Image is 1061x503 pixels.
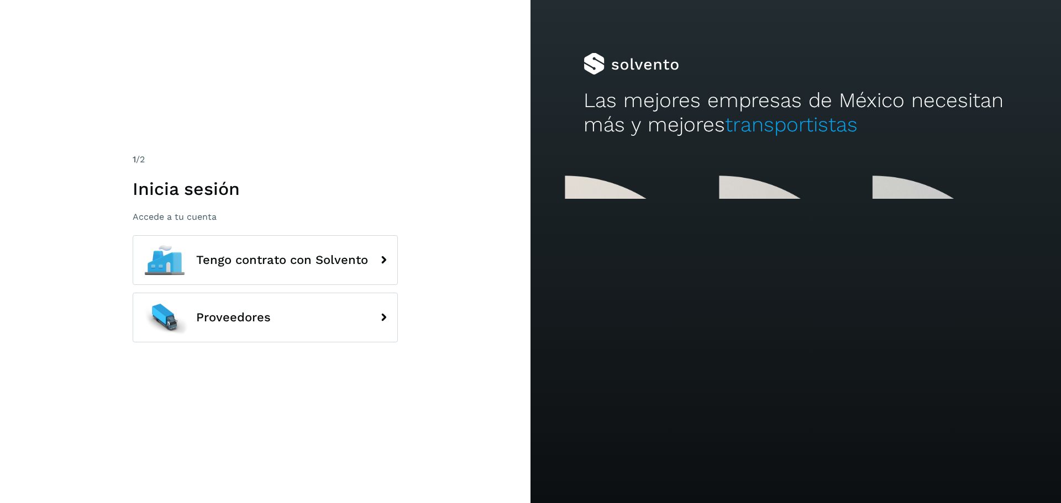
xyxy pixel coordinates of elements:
span: 1 [133,154,136,165]
div: /2 [133,153,398,166]
button: Tengo contrato con Solvento [133,235,398,285]
h1: Inicia sesión [133,178,398,199]
span: Tengo contrato con Solvento [196,253,368,267]
p: Accede a tu cuenta [133,211,398,222]
span: transportistas [725,113,858,136]
button: Proveedores [133,293,398,342]
h2: Las mejores empresas de México necesitan más y mejores [584,88,1008,137]
span: Proveedores [196,311,271,324]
